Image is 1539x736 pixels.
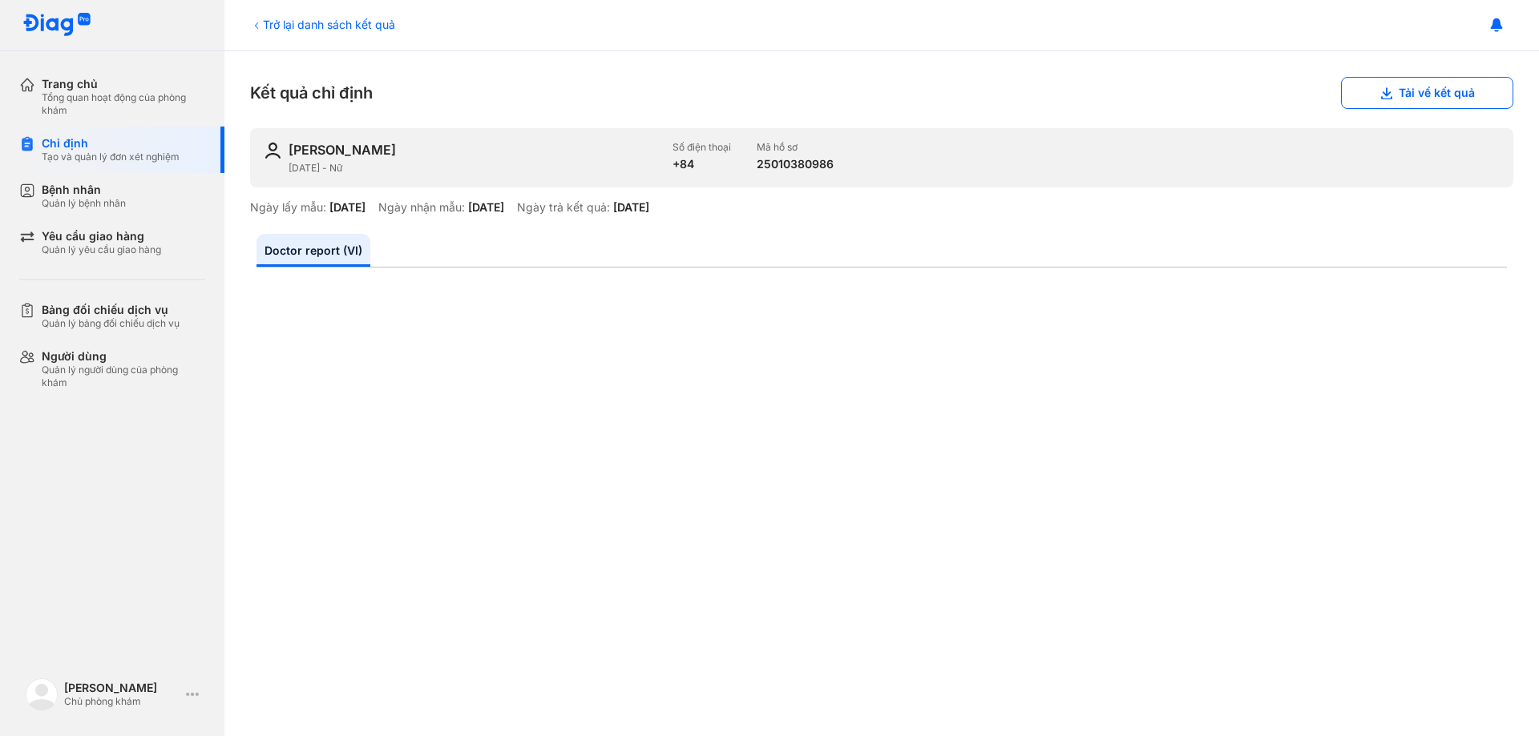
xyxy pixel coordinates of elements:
[26,678,58,710] img: logo
[42,183,126,197] div: Bệnh nhân
[64,695,180,708] div: Chủ phòng khám
[378,200,465,215] div: Ngày nhận mẫu:
[42,317,180,330] div: Quản lý bảng đối chiếu dịch vụ
[42,243,161,256] div: Quản lý yêu cầu giao hàng
[329,200,366,215] div: [DATE]
[42,229,161,243] div: Yêu cầu giao hàng
[64,681,180,695] div: [PERSON_NAME]
[757,141,834,154] div: Mã hồ sơ
[42,151,180,163] div: Tạo và quản lý đơn xét nghiệm
[289,162,660,175] div: [DATE] - Nữ
[468,200,504,215] div: [DATE]
[250,200,326,215] div: Ngày lấy mẫu:
[517,200,610,215] div: Ngày trả kết quả:
[22,13,91,38] img: logo
[289,141,396,159] div: [PERSON_NAME]
[673,141,731,154] div: Số điện thoại
[673,157,731,171] div: +84
[42,197,126,210] div: Quản lý bệnh nhân
[613,200,649,215] div: [DATE]
[42,349,205,364] div: Người dùng
[263,141,282,160] img: user-icon
[1341,77,1513,109] button: Tải về kết quả
[757,157,834,171] div: 25010380986
[42,77,205,91] div: Trang chủ
[42,91,205,117] div: Tổng quan hoạt động của phòng khám
[42,136,180,151] div: Chỉ định
[42,303,180,317] div: Bảng đối chiếu dịch vụ
[256,234,370,267] a: Doctor report (VI)
[42,364,205,389] div: Quản lý người dùng của phòng khám
[250,16,395,33] div: Trở lại danh sách kết quả
[250,77,1513,109] div: Kết quả chỉ định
